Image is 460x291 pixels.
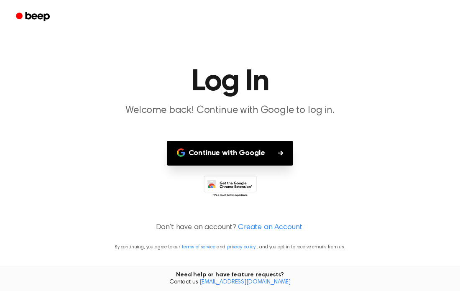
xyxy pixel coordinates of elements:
[10,243,450,251] p: By continuing, you agree to our and , and you opt in to receive emails from us.
[5,279,455,286] span: Contact us
[10,9,57,25] a: Beep
[16,67,444,97] h1: Log In
[69,104,391,117] p: Welcome back! Continue with Google to log in.
[238,222,302,233] a: Create an Account
[167,141,294,166] button: Continue with Google
[199,279,291,285] a: [EMAIL_ADDRESS][DOMAIN_NAME]
[10,222,450,233] p: Don't have an account?
[182,245,215,250] a: terms of service
[227,245,256,250] a: privacy policy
